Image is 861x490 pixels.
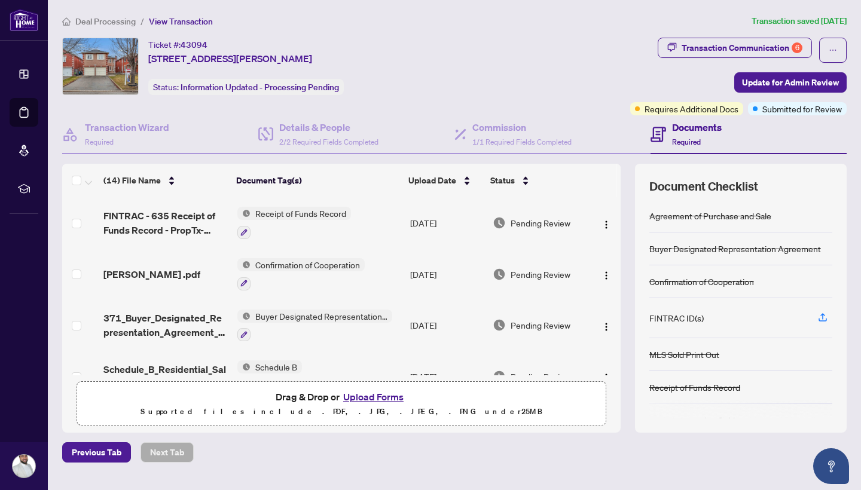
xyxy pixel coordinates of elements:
div: Receipt of Funds Record [649,381,740,394]
th: Document Tag(s) [231,164,404,197]
th: (14) File Name [99,164,231,197]
div: Transaction Communication [682,38,802,57]
span: Pending Review [511,268,570,281]
span: 2/2 Required Fields Completed [279,137,378,146]
span: 43094 [181,39,207,50]
span: 371_Buyer_Designated_Representation_Agreement_-_PropTx-[PERSON_NAME]-3.pdf [103,311,228,339]
p: Supported files include .PDF, .JPG, .JPEG, .PNG under 25 MB [84,405,599,419]
span: Pending Review [511,318,570,332]
h4: Transaction Wizard [85,120,169,134]
button: Logo [597,213,616,232]
th: Status [486,164,588,197]
div: MLS Sold Print Out [649,348,719,361]
button: Upload Forms [340,389,407,405]
button: Logo [597,265,616,284]
button: Status IconConfirmation of Cooperation [237,258,365,290]
th: Upload Date [404,164,486,197]
span: FINTRAC - 635 Receipt of Funds Record - PropTx-OREA_[DATE] 07_06_30.pdf [103,209,228,237]
img: Status Icon [237,360,251,373]
span: Update for Admin Review [742,73,839,92]
img: Logo [602,220,611,229]
span: [PERSON_NAME] .pdf [103,267,200,281]
button: Next Tab [141,442,194,463]
span: Deal Processing [75,16,136,27]
span: Submitted for Review [762,102,842,115]
span: View Transaction [149,16,213,27]
img: Logo [602,271,611,280]
div: Ticket #: [148,38,207,51]
span: ellipsis [829,46,837,54]
img: Document Status [493,268,506,281]
img: Document Status [493,318,506,332]
span: (14) File Name [103,174,161,187]
img: logo [10,9,38,31]
div: Confirmation of Cooperation [649,275,754,288]
button: Transaction Communication6 [658,38,812,58]
span: Upload Date [408,174,456,187]
span: Document Checklist [649,178,758,195]
span: Information Updated - Processing Pending [181,82,339,93]
div: FINTRAC ID(s) [649,311,704,324]
button: Open asap [813,448,849,484]
button: Status IconSchedule B [237,360,302,393]
td: [DATE] [405,197,488,249]
div: Status: [148,79,344,95]
img: Logo [602,322,611,332]
div: 6 [792,42,802,53]
img: IMG-W12138269_1.jpg [63,38,138,94]
h4: Details & People [279,120,378,134]
span: Required [85,137,114,146]
span: Drag & Drop orUpload FormsSupported files include .PDF, .JPG, .JPEG, .PNG under25MB [77,382,606,426]
td: [DATE] [405,300,488,351]
img: Status Icon [237,310,251,323]
article: Transaction saved [DATE] [752,14,847,28]
span: Status [490,174,515,187]
span: Previous Tab [72,443,121,462]
li: / [141,14,144,28]
button: Update for Admin Review [734,72,847,93]
span: Confirmation of Cooperation [251,258,365,271]
h4: Documents [672,120,722,134]
span: Buyer Designated Representation Agreement [251,310,392,323]
img: Document Status [493,370,506,383]
button: Logo [597,367,616,386]
div: Buyer Designated Representation Agreement [649,242,821,255]
button: Status IconBuyer Designated Representation Agreement [237,310,392,342]
button: Status IconReceipt of Funds Record [237,207,351,239]
img: Logo [602,373,611,382]
span: Required [672,137,701,146]
span: Pending Review [511,216,570,229]
td: [DATE] [405,249,488,300]
span: 1/1 Required Fields Completed [472,137,572,146]
span: Schedule B [251,360,302,373]
img: Status Icon [237,258,251,271]
div: Agreement of Purchase and Sale [649,209,771,222]
button: Previous Tab [62,442,131,463]
span: Drag & Drop or [276,389,407,405]
span: home [62,17,71,26]
td: [DATE] [405,351,488,402]
span: [STREET_ADDRESS][PERSON_NAME] [148,51,312,66]
span: Receipt of Funds Record [251,207,351,220]
span: Pending Review [511,370,570,383]
span: Schedule_B_Residential_Sale_105_REVISED_APRIL_2024_RBC.pdf [103,362,228,391]
img: Profile Icon [13,455,35,477]
img: Status Icon [237,207,251,220]
button: Logo [597,316,616,335]
img: Document Status [493,216,506,229]
span: Requires Additional Docs [645,102,738,115]
h4: Commission [472,120,572,134]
